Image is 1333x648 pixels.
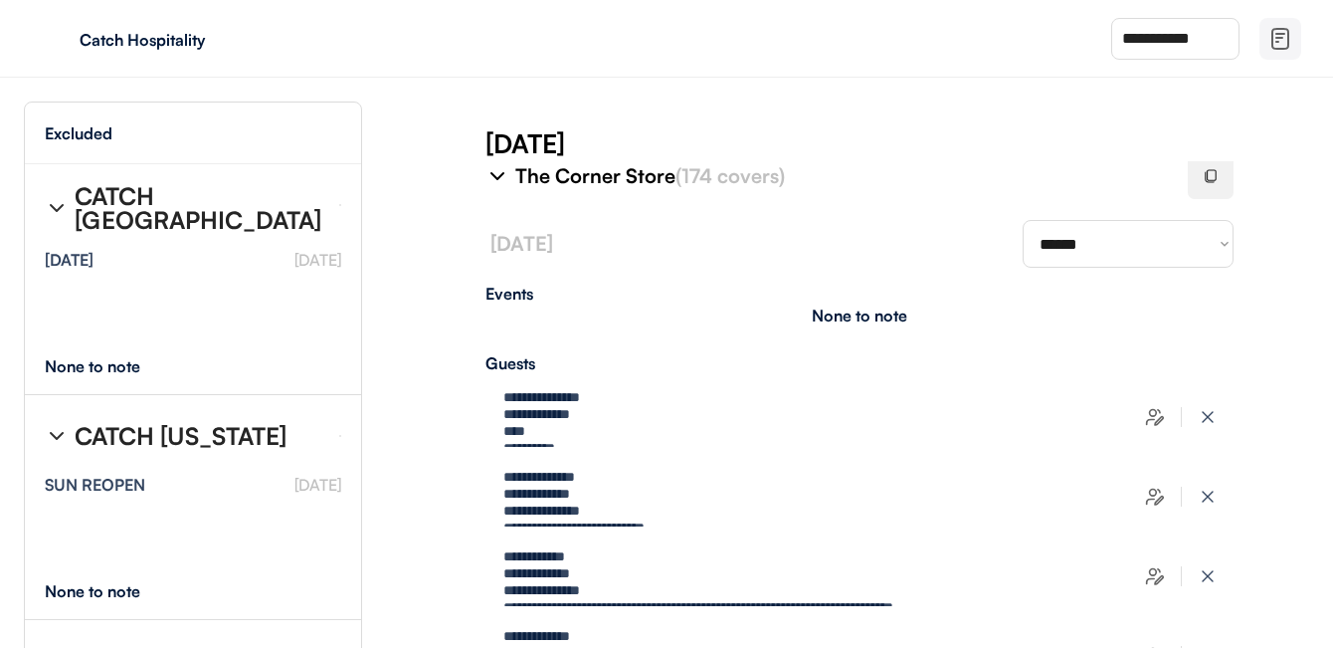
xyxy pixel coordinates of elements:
img: users-edit.svg [1145,566,1165,586]
img: chevron-right%20%281%29.svg [485,164,509,188]
img: users-edit.svg [1145,487,1165,507]
img: x-close%20%283%29.svg [1198,487,1218,507]
div: None to note [45,583,177,599]
div: Events [485,286,1234,302]
img: file-02.svg [1268,27,1292,51]
img: x-close%20%283%29.svg [1198,407,1218,427]
div: [DATE] [485,125,1333,161]
img: chevron-right%20%281%29.svg [45,196,69,220]
font: (174 covers) [675,163,785,188]
div: None to note [812,308,907,324]
div: The Corner Store [515,162,1164,190]
img: chevron-right%20%281%29.svg [45,424,69,448]
div: CATCH [US_STATE] [75,424,286,448]
div: Catch Hospitality [80,32,330,48]
img: x-close%20%283%29.svg [1198,566,1218,586]
div: [DATE] [45,252,94,268]
img: users-edit.svg [1145,407,1165,427]
font: [DATE] [490,231,553,256]
div: Guests [485,355,1234,371]
div: CATCH [GEOGRAPHIC_DATA] [75,184,323,232]
img: yH5BAEAAAAALAAAAAABAAEAAAIBRAA7 [40,23,72,55]
font: [DATE] [294,475,341,495]
div: None to note [45,358,177,374]
div: SUN REOPEN [45,477,145,493]
div: Excluded [45,125,112,141]
font: [DATE] [294,250,341,270]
